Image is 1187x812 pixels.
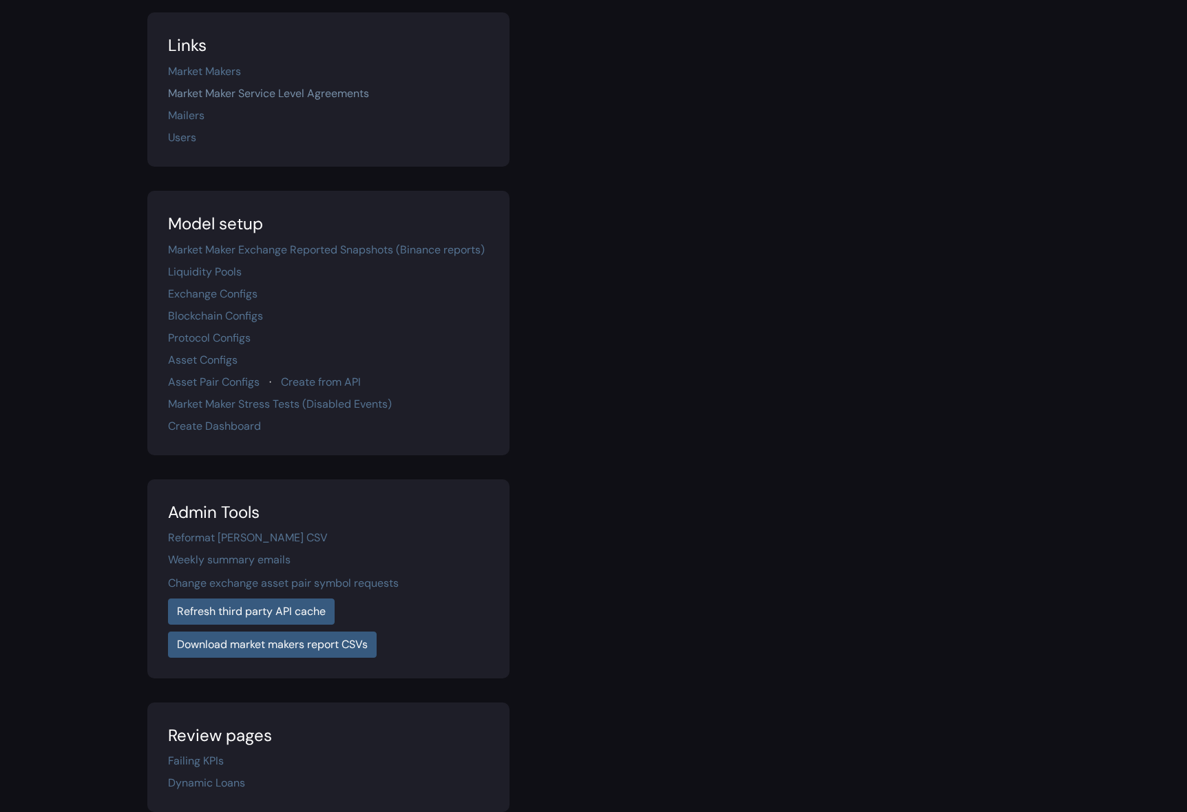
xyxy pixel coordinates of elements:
[168,723,489,748] div: Review pages
[168,353,238,367] a: Asset Configs
[269,375,271,389] span: ·
[281,375,361,389] a: Create from API
[168,33,489,58] div: Links
[168,108,204,123] a: Mailers
[168,530,328,545] a: Reformat [PERSON_NAME] CSV
[168,331,251,345] a: Protocol Configs
[168,500,489,525] div: Admin Tools
[168,632,377,658] a: Download market makers report CSVs
[168,397,392,411] a: Market Maker Stress Tests (Disabled Events)
[168,775,245,790] a: Dynamic Loans
[168,287,258,301] a: Exchange Configs
[168,375,260,389] a: Asset Pair Configs
[168,264,242,279] a: Liquidity Pools
[168,552,291,567] a: Weekly summary emails
[168,242,485,257] a: Market Maker Exchange Reported Snapshots (Binance reports)
[168,753,224,768] a: Failing KPIs
[168,211,489,236] div: Model setup
[168,64,241,79] a: Market Makers
[168,419,261,433] a: Create Dashboard
[168,576,399,590] a: Change exchange asset pair symbol requests
[168,309,263,323] a: Blockchain Configs
[168,86,369,101] a: Market Maker Service Level Agreements
[168,130,196,145] a: Users
[168,598,335,625] a: Refresh third party API cache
